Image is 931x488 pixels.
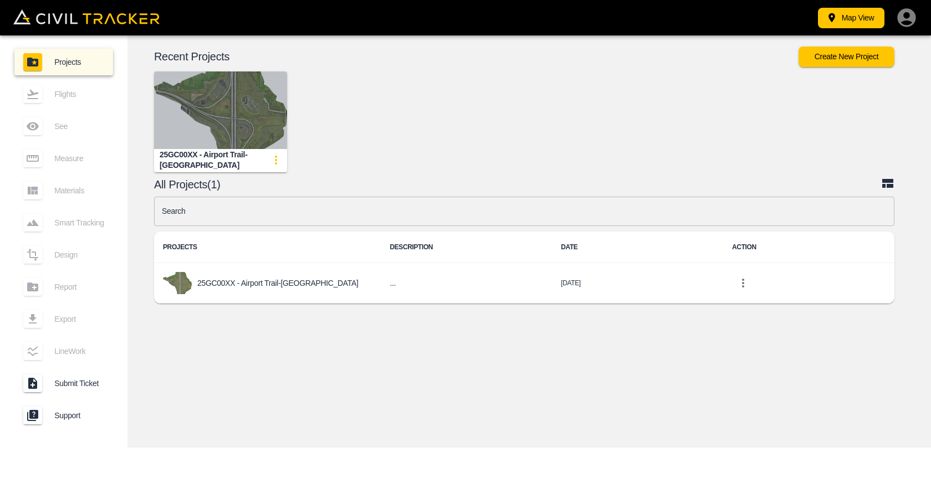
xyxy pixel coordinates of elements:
[552,263,723,304] td: [DATE]
[54,411,104,420] span: Support
[390,276,543,290] h6: ...
[154,232,894,304] table: project-list-table
[154,52,799,61] p: Recent Projects
[154,232,381,263] th: PROJECTS
[163,272,192,294] img: project-image
[154,71,287,149] img: 25GC00XX - Airport Trail-NC
[54,58,104,66] span: Projects
[381,232,552,263] th: DESCRIPTION
[14,49,113,75] a: Projects
[265,149,287,171] button: update-card-details
[799,47,894,67] button: Create New Project
[14,370,113,397] a: Submit Ticket
[160,150,265,170] div: 25GC00XX - Airport Trail-[GEOGRAPHIC_DATA]
[14,402,113,429] a: Support
[154,180,881,189] p: All Projects(1)
[552,232,723,263] th: DATE
[54,379,104,388] span: Submit Ticket
[13,9,160,24] img: Civil Tracker
[723,232,894,263] th: ACTION
[197,279,359,287] p: 25GC00XX - Airport Trail-[GEOGRAPHIC_DATA]
[818,8,884,28] button: Map View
